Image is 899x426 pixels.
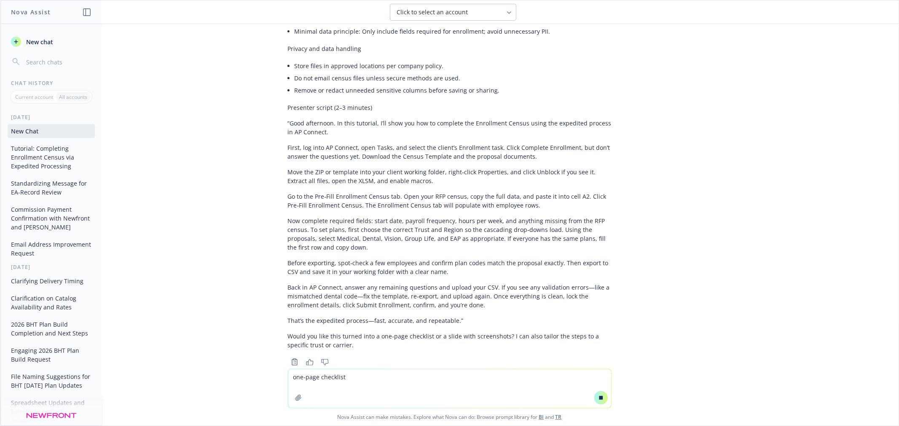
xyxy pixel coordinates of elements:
p: First, log into AP Connect, open Tasks, and select the client’s Enrollment task. Click Complete E... [288,143,612,161]
li: Remove or redact unneeded sensitive columns before saving or sharing. [295,84,612,96]
button: Clarifying Delivery Timing [8,274,95,288]
button: Click to select an account [390,4,516,21]
button: New Chat [8,124,95,138]
button: Standardizing Message for EA-Record Review [8,176,95,199]
p: Privacy and data handling [288,44,612,53]
li: Do not email census files unless secure methods are used. [295,72,612,84]
svg: Copy to clipboard [291,358,298,366]
button: 2026 BHT Plan Build Completion and Next Steps [8,317,95,340]
button: New chat [8,34,95,49]
div: Chat History [1,80,102,87]
div: [DATE] [1,264,102,271]
h1: Nova Assist [11,8,51,16]
li: Minimal data principle: Only include fields required for enrollment; avoid unnecessary PII. [295,25,612,37]
button: Clarification on Catalog Availability and Rates [8,291,95,314]
p: Presenter script (2–3 minutes) [288,103,612,112]
button: File Naming Suggestions for BHT [DATE] Plan Updates [8,370,95,392]
button: Thumbs down [318,356,332,368]
p: Current account [15,93,53,101]
p: Now complete required fields: start date, payroll frequency, hours per week, and anything missing... [288,216,612,252]
input: Search chats [24,56,91,68]
button: Tutorial: Completing Enrollment Census via Expedited Processing [8,141,95,173]
p: All accounts [59,93,87,101]
button: Commission Payment Confirmation with Newfront and [PERSON_NAME] [8,202,95,234]
p: That’s the expedited process—fast, accurate, and repeatable.” [288,316,612,325]
button: Email Address Improvement Request [8,237,95,260]
span: Nova Assist can make mistakes. Explore what Nova can do: Browse prompt library for and [4,408,895,426]
p: Go to the Pre‑Fill Enrollment Census tab. Open your RFP census, copy the full data, and paste it ... [288,192,612,210]
p: Would you like this turned into a one‑page checklist or a slide with screenshots? I can also tail... [288,332,612,349]
a: BI [539,413,544,421]
a: TR [556,413,562,421]
button: Engaging 2026 BHT Plan Build Request [8,343,95,366]
div: [DATE] [1,114,102,121]
span: New chat [24,37,53,46]
li: Store files in approved locations per company policy. [295,60,612,72]
p: “Good afternoon. In this tutorial, I’ll show you how to complete the Enrollment Census using the ... [288,119,612,136]
p: Before exporting, spot‑check a few employees and confirm plan codes match the proposal exactly. T... [288,258,612,276]
p: Move the ZIP or template into your client working folder, right‑click Properties, and click Unblo... [288,168,612,185]
span: Click to select an account [397,8,468,16]
p: Back in AP Connect, answer any remaining questions and upload your CSV. If you see any validation... [288,283,612,309]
